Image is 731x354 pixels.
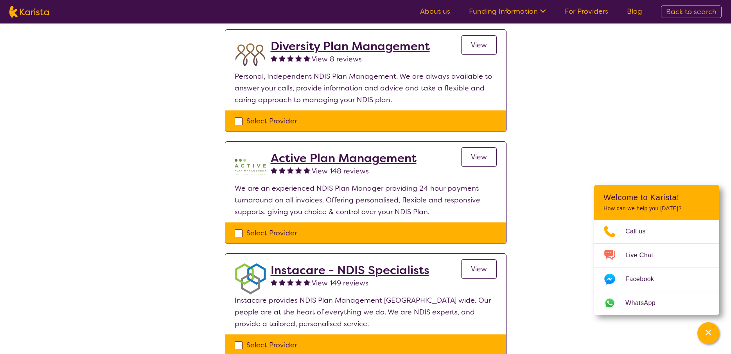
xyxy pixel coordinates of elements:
span: View 8 reviews [312,54,362,64]
a: Active Plan Management [271,151,417,165]
span: WhatsApp [625,297,665,309]
a: Web link opens in a new tab. [594,291,719,315]
img: fullstar [287,55,294,61]
a: Blog [627,7,642,16]
img: fullstar [295,167,302,173]
a: View [461,147,497,167]
a: Instacare - NDIS Specialists [271,263,429,277]
img: fullstar [304,167,310,173]
a: View 149 reviews [312,277,368,289]
span: View [471,152,487,162]
img: fullstar [304,55,310,61]
a: For Providers [565,7,608,16]
h2: Welcome to Karista! [603,193,710,202]
a: View 148 reviews [312,165,369,177]
img: fullstar [279,279,286,285]
a: Diversity Plan Management [271,39,430,53]
a: Funding Information [469,7,546,16]
span: Facebook [625,273,663,285]
img: fullstar [279,167,286,173]
ul: Choose channel [594,220,719,315]
span: Live Chat [625,249,663,261]
a: View 8 reviews [312,53,362,65]
img: Karista logo [9,6,49,18]
img: fullstar [295,279,302,285]
span: Back to search [666,7,717,16]
span: View [471,264,487,274]
img: fullstar [304,279,310,285]
img: fullstar [287,279,294,285]
img: fullstar [287,167,294,173]
p: Personal, Independent NDIS Plan Management. We are always available to answer your calls, provide... [235,70,497,106]
span: View 148 reviews [312,166,369,176]
span: Call us [625,226,655,237]
img: fullstar [279,55,286,61]
button: Channel Menu [697,322,719,344]
img: fullstar [271,55,277,61]
p: We are an experienced NDIS Plan Manager providing 24 hour payment turnaround on all invoices. Off... [235,182,497,218]
img: fullstar [295,55,302,61]
a: Back to search [661,5,722,18]
img: pypzb5qm7jexfhutod0x.png [235,151,266,182]
a: About us [420,7,450,16]
p: Instacare provides NDIS Plan Management [GEOGRAPHIC_DATA] wide. Our people are at the heart of ev... [235,294,497,330]
span: View 149 reviews [312,278,368,288]
a: View [461,259,497,279]
img: duqvjtfkvnzb31ymex15.png [235,39,266,70]
a: View [461,35,497,55]
div: Channel Menu [594,185,719,315]
img: fullstar [271,279,277,285]
img: obkhna0zu27zdd4ubuus.png [235,263,266,294]
img: fullstar [271,167,277,173]
p: How can we help you [DATE]? [603,205,710,212]
span: View [471,40,487,50]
